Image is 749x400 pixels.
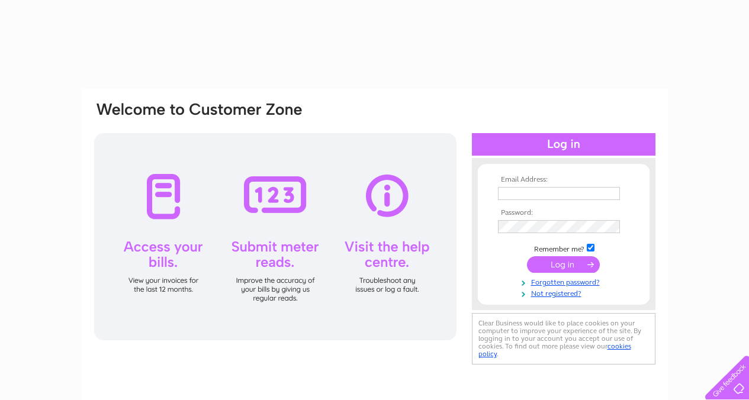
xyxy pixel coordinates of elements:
[495,209,632,217] th: Password:
[495,176,632,184] th: Email Address:
[495,242,632,254] td: Remember me?
[498,276,632,287] a: Forgotten password?
[478,342,631,358] a: cookies policy
[527,256,600,273] input: Submit
[498,287,632,298] a: Not registered?
[472,313,655,364] div: Clear Business would like to place cookies on your computer to improve your experience of the sit...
